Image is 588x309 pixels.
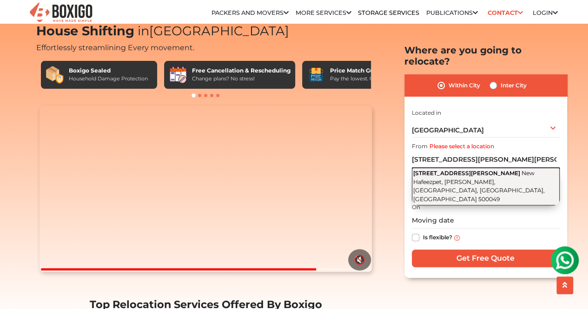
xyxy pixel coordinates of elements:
[69,75,148,83] div: Household Damage Protection
[296,9,351,16] a: More services
[501,80,527,91] label: Inter City
[192,66,291,75] div: Free Cancellation & Rescheduling
[28,1,93,24] img: Boxigo
[40,106,372,272] video: Your browser does not support the video tag.
[69,66,148,75] div: Boxigo Sealed
[449,80,480,91] label: Within City
[9,9,28,28] img: whatsapp-icon.svg
[211,9,289,16] a: Packers and Movers
[46,66,64,84] img: Boxigo Sealed
[532,9,557,16] a: Login
[429,142,494,151] label: Please select a location
[307,66,325,84] img: Price Match Guarantee
[36,24,376,39] h1: House Shifting
[330,75,401,83] div: Pay the lowest. Guaranteed!
[358,9,419,16] a: Storage Services
[484,6,526,20] a: Contact
[134,23,289,39] span: [GEOGRAPHIC_DATA]
[192,75,291,83] div: Change plans? No stress!
[412,250,560,267] input: Get Free Quote
[404,45,567,67] h2: Where are you going to relocate?
[412,151,560,168] input: Select Building or Nearest Landmark
[412,142,428,151] label: From
[412,212,560,229] input: Moving date
[556,276,573,294] button: scroll up
[413,170,520,177] span: [STREET_ADDRESS][PERSON_NAME]
[36,43,194,52] span: Effortlessly streamlining Every movement.
[454,235,460,240] img: info
[169,66,187,84] img: Free Cancellation & Rescheduling
[412,203,420,211] label: On
[330,66,401,75] div: Price Match Guarantee
[138,23,149,39] span: in
[426,9,478,16] a: Publications
[412,168,560,205] button: [STREET_ADDRESS][PERSON_NAME] New Hafeezpet, [PERSON_NAME], [GEOGRAPHIC_DATA], [GEOGRAPHIC_DATA],...
[412,108,441,117] label: Located in
[412,126,484,134] span: [GEOGRAPHIC_DATA]
[423,232,452,242] label: Is flexible?
[348,249,371,270] button: 🔇
[413,170,545,203] span: New Hafeezpet, [PERSON_NAME], [GEOGRAPHIC_DATA], [GEOGRAPHIC_DATA], [GEOGRAPHIC_DATA] 500049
